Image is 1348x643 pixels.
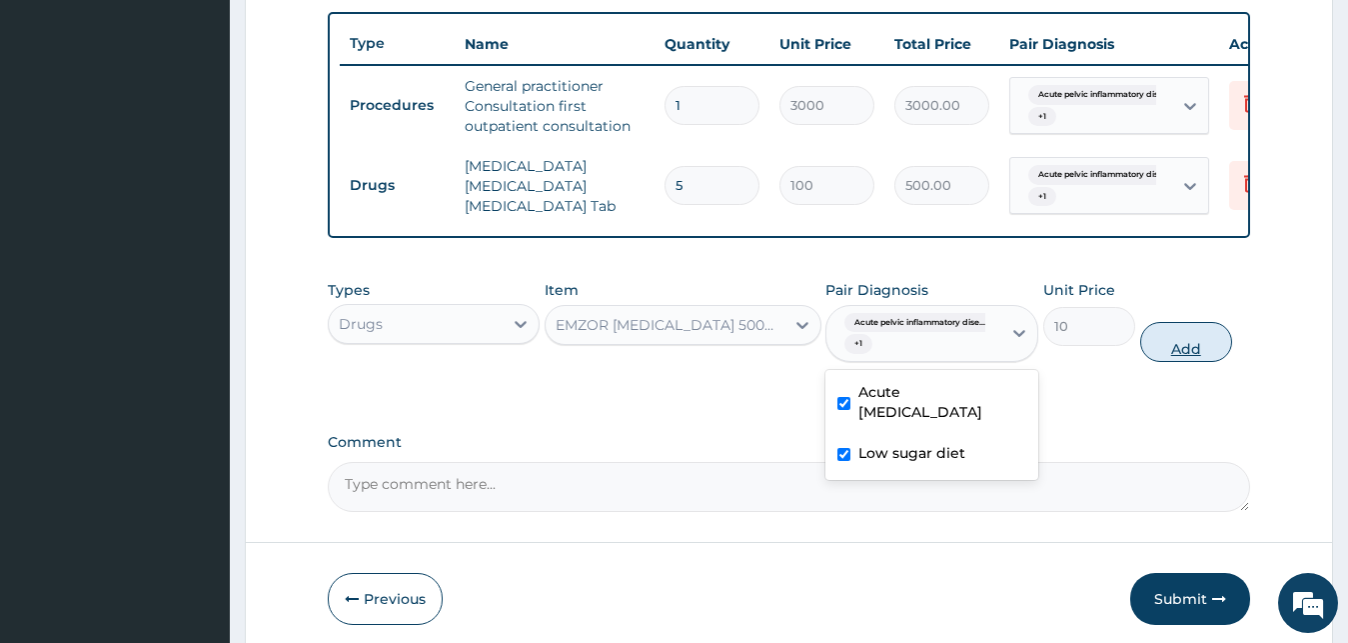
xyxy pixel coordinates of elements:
label: Types [328,282,370,299]
div: Chat with us now [104,112,336,138]
span: + 1 [1028,107,1056,127]
label: Comment [328,434,1251,451]
th: Total Price [884,24,999,64]
textarea: Type your message and hit 'Enter' [10,430,381,500]
button: Add [1140,322,1232,362]
td: Procedures [340,87,455,124]
label: Acute [MEDICAL_DATA] [858,382,1026,422]
td: [MEDICAL_DATA] [MEDICAL_DATA] [MEDICAL_DATA] Tab [455,146,655,226]
th: Type [340,25,455,62]
span: Acute pelvic inflammatory dise... [1028,85,1179,105]
span: + 1 [844,334,872,354]
label: Pair Diagnosis [825,280,928,300]
th: Quantity [655,24,769,64]
span: + 1 [1028,187,1056,207]
label: Item [545,280,579,300]
td: General practitioner Consultation first outpatient consultation [455,66,655,146]
span: We're online! [116,194,276,396]
img: d_794563401_company_1708531726252_794563401 [37,100,81,150]
th: Actions [1219,24,1319,64]
span: Acute pelvic inflammatory dise... [1028,165,1179,185]
div: Drugs [339,314,383,334]
div: EMZOR [MEDICAL_DATA] 500mg [MEDICAL_DATA] Tab [556,315,786,335]
th: Unit Price [769,24,884,64]
label: Unit Price [1043,280,1115,300]
th: Pair Diagnosis [999,24,1219,64]
span: Acute pelvic inflammatory dise... [844,313,995,333]
button: Previous [328,573,443,625]
label: Low sugar diet [858,443,965,463]
button: Submit [1130,573,1250,625]
div: Minimize live chat window [328,10,376,58]
td: Drugs [340,167,455,204]
th: Name [455,24,655,64]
